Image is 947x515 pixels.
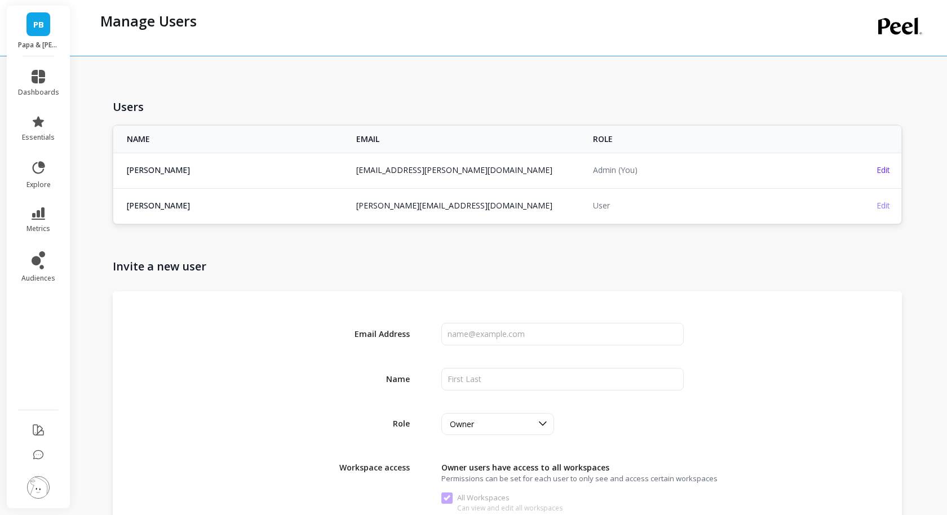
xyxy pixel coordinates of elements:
[33,18,44,31] span: PB
[877,200,890,211] span: Edit
[127,200,343,211] span: [PERSON_NAME]
[27,476,50,499] img: profile picture
[441,368,683,390] input: First Last
[100,11,197,30] p: Manage Users
[349,126,586,153] th: EMAIL
[113,126,349,153] th: NAME
[441,473,732,483] span: Permissions can be set for each user to only see and access certain workspaces
[331,418,410,429] span: Role
[441,492,563,504] span: All Workspaces
[113,259,902,274] h1: Invite a new user
[356,200,552,211] a: [PERSON_NAME][EMAIL_ADDRESS][DOMAIN_NAME]
[18,41,59,50] p: Papa & Barkley
[127,165,343,176] span: [PERSON_NAME]
[586,126,822,153] th: ROLE
[586,188,822,223] td: User
[331,328,410,340] span: Email Address
[18,88,59,97] span: dashboards
[356,165,552,175] a: [EMAIL_ADDRESS][PERSON_NAME][DOMAIN_NAME]
[26,180,51,189] span: explore
[22,133,55,142] span: essentials
[331,458,410,473] span: Workspace access
[450,419,474,429] span: Owner
[586,153,822,187] td: Admin (You)
[441,462,683,473] span: Owner users have access to all workspaces
[113,99,902,115] h1: Users
[26,224,50,233] span: metrics
[441,323,683,345] input: name@example.com
[877,165,890,175] span: Edit
[21,274,55,283] span: audiences
[331,374,410,385] span: Name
